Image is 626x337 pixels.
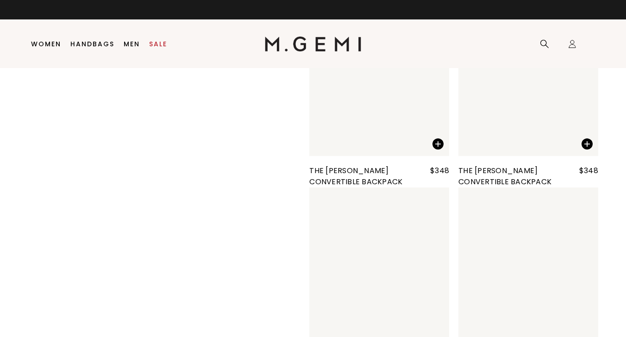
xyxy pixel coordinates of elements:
div: The [PERSON_NAME] Convertible Backpack [458,165,577,187]
img: M.Gemi [265,37,362,51]
div: $348 [430,165,449,187]
a: Sale [149,40,167,48]
a: Women [31,40,61,48]
div: The [PERSON_NAME] Convertible Backpack [309,165,428,187]
div: $348 [579,165,598,187]
a: Handbags [70,40,114,48]
a: Men [124,40,140,48]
